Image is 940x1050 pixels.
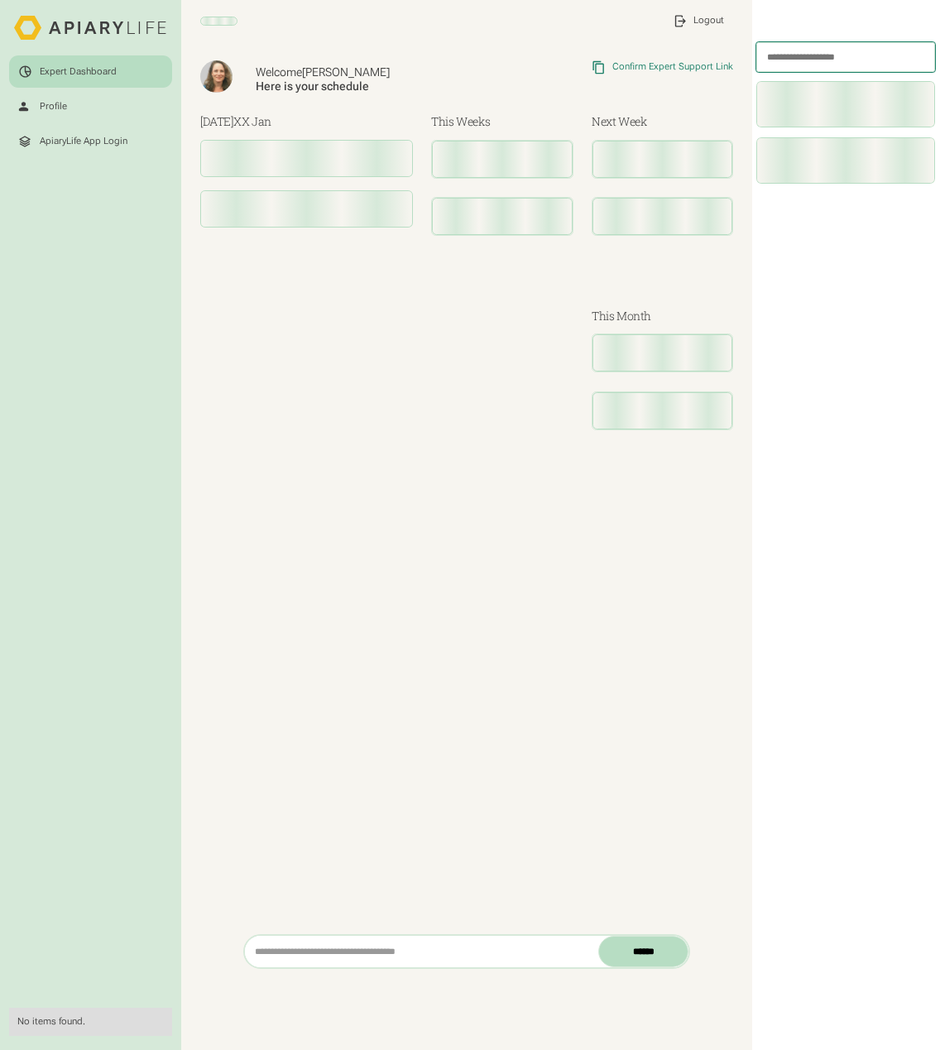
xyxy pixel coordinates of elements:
a: Profile [9,90,172,122]
div: Logout [693,15,724,26]
div: ApiaryLife App Login [40,136,127,147]
h3: This Weeks [431,113,573,130]
div: Here is your schedule [256,79,492,94]
a: ApiaryLife App Login [9,125,172,157]
span: XX Jan [233,113,271,129]
h3: This Month [592,307,733,324]
div: No items found. [17,1016,164,1028]
div: Expert Dashboard [40,66,117,78]
h3: Next Week [592,113,733,130]
span: [PERSON_NAME] [302,65,390,79]
div: Confirm Expert Support Link [612,61,733,73]
a: Logout [664,5,734,37]
h3: [DATE] [200,113,413,130]
div: Welcome [256,65,492,80]
div: Profile [40,101,67,113]
a: Expert Dashboard [9,55,172,88]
